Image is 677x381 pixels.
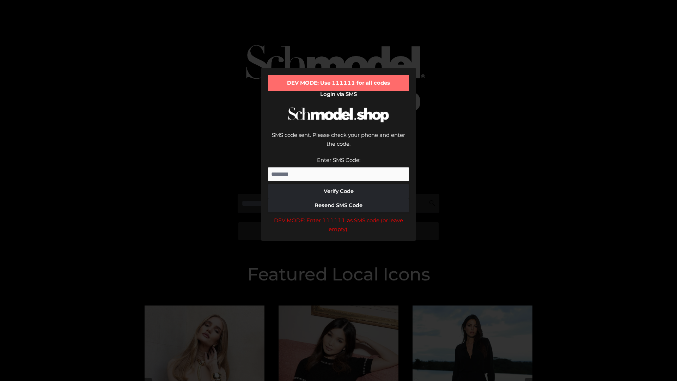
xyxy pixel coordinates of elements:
[286,101,391,129] img: Schmodel Logo
[268,131,409,156] div: SMS code sent. Please check your phone and enter the code.
[268,198,409,212] button: Resend SMS Code
[317,157,360,163] label: Enter SMS Code:
[268,216,409,234] div: DEV MODE: Enter 111111 as SMS code (or leave empty).
[268,75,409,91] div: DEV MODE: Use 111111 for all codes
[268,184,409,198] button: Verify Code
[268,91,409,97] h2: Login via SMS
